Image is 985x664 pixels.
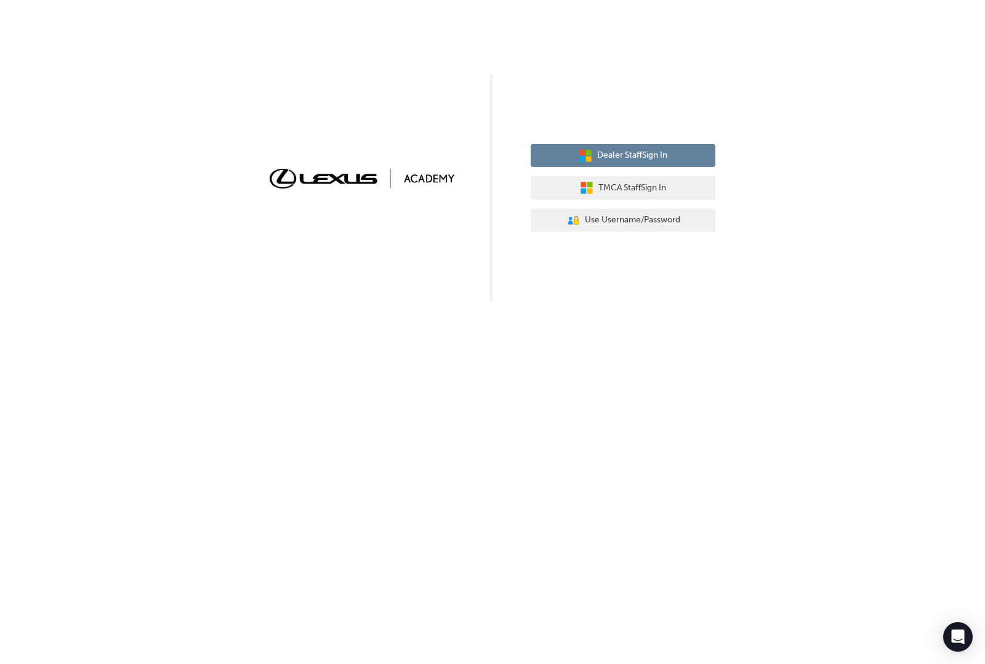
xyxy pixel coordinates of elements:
[598,181,666,195] span: TMCA Staff Sign In
[585,213,680,227] span: Use Username/Password
[943,622,973,652] div: Open Intercom Messenger
[270,169,454,188] img: Trak
[597,148,667,163] span: Dealer Staff Sign In
[531,144,715,168] button: Dealer StaffSign In
[531,209,715,232] button: Use Username/Password
[531,176,715,200] button: TMCA StaffSign In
